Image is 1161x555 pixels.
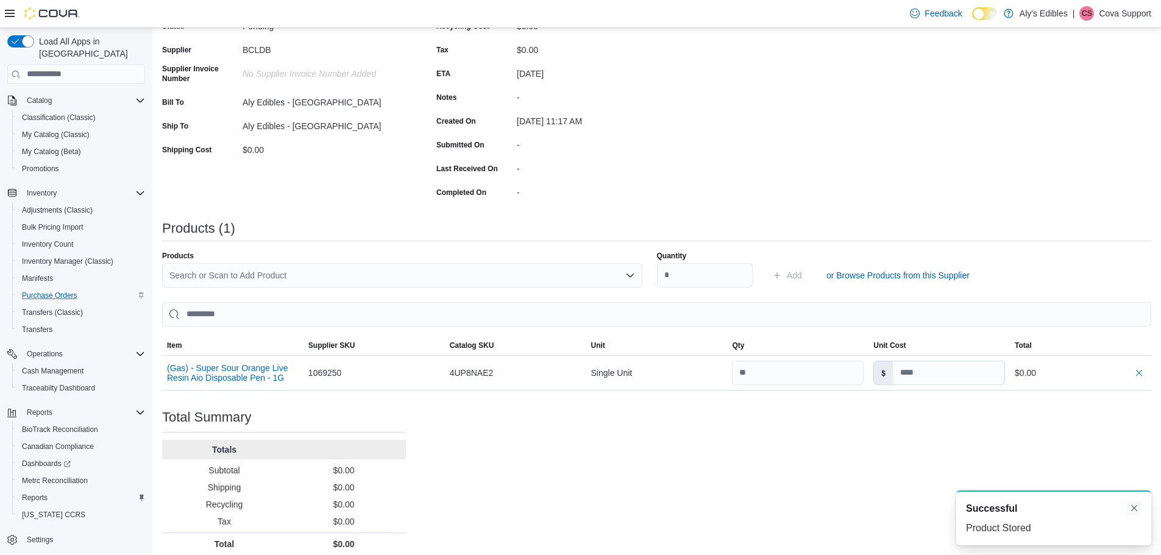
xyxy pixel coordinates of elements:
span: BioTrack Reconciliation [22,425,98,434]
label: Supplier Invoice Number [162,64,238,83]
a: Dashboards [17,456,76,471]
button: Inventory [2,185,150,202]
button: Item [162,336,304,355]
a: Settings [22,532,58,547]
a: Transfers (Classic) [17,305,88,320]
button: Reports [22,405,57,420]
button: Supplier SKU [304,336,445,355]
span: Dashboards [17,456,145,471]
label: Ship To [162,121,188,131]
label: $ [874,361,893,384]
label: Supplier [162,45,191,55]
button: Inventory Manager (Classic) [12,253,150,270]
div: - [517,183,680,197]
span: Total [1015,341,1032,350]
button: Catalog SKU [445,336,586,355]
span: Traceabilty Dashboard [17,381,145,395]
label: Quantity [657,251,687,261]
button: Canadian Compliance [12,438,150,455]
span: Reports [17,490,145,505]
a: Cash Management [17,364,88,378]
p: Shipping [167,481,282,493]
span: Dark Mode [972,20,973,21]
button: Settings [2,531,150,548]
div: No Supplier Invoice Number added [243,64,406,79]
a: Adjustments (Classic) [17,203,98,217]
a: Dashboards [12,455,150,472]
span: BioTrack Reconciliation [17,422,145,437]
button: My Catalog (Beta) [12,143,150,160]
button: Add [767,263,807,288]
span: Item [167,341,182,350]
p: | [1073,6,1075,21]
span: Classification (Classic) [17,110,145,125]
label: Shipping Cost [162,145,211,155]
button: Unit Cost [868,336,1010,355]
span: Reports [22,405,145,420]
span: 1069250 [308,366,342,380]
a: Manifests [17,271,58,286]
button: My Catalog (Classic) [12,126,150,143]
span: Supplier SKU [308,341,355,350]
span: Purchase Orders [17,288,145,303]
span: Metrc Reconciliation [17,473,145,488]
span: Canadian Compliance [22,442,94,451]
a: Inventory Manager (Classic) [17,254,118,269]
button: Purchase Orders [12,287,150,304]
a: Canadian Compliance [17,439,99,454]
label: ETA [436,69,450,79]
span: Washington CCRS [17,507,145,522]
button: (Gas) - Super Sour Orange Live Resin Aio Disposable Pen - 1G [167,363,299,383]
span: Inventory [27,188,57,198]
button: Promotions [12,160,150,177]
button: Reports [12,489,150,506]
button: Transfers (Classic) [12,304,150,321]
p: Subtotal [167,464,282,476]
a: Inventory Count [17,237,79,252]
div: Aly Edibles - [GEOGRAPHIC_DATA] [243,93,406,107]
span: Canadian Compliance [17,439,145,454]
span: Inventory Manager (Classic) [17,254,145,269]
span: Reports [22,493,48,503]
span: Adjustments (Classic) [17,203,145,217]
div: - [517,135,680,150]
span: Catalog SKU [450,341,494,350]
p: Cova Support [1099,6,1151,21]
label: Created On [436,116,476,126]
div: Cova Support [1079,6,1094,21]
button: Qty [727,336,868,355]
button: Unit [586,336,728,355]
label: Submitted On [436,140,485,150]
a: Reports [17,490,52,505]
p: $0.00 [286,538,401,550]
span: Adjustments (Classic) [22,205,93,215]
button: Classification (Classic) [12,109,150,126]
span: Operations [22,347,145,361]
a: Transfers [17,322,57,337]
button: Metrc Reconciliation [12,472,150,489]
img: Cova [24,7,79,19]
p: $0.00 [286,464,401,476]
a: Metrc Reconciliation [17,473,93,488]
button: or Browse Products from this Supplier [822,263,975,288]
div: [DATE] [517,64,680,79]
p: Totals [167,444,282,456]
button: Total [1010,336,1151,355]
span: Manifests [17,271,145,286]
span: My Catalog (Classic) [22,130,90,140]
a: BioTrack Reconciliation [17,422,103,437]
span: Dashboards [22,459,71,468]
a: [US_STATE] CCRS [17,507,90,522]
button: Transfers [12,321,150,338]
button: Cash Management [12,362,150,380]
div: - [517,88,680,102]
button: Traceabilty Dashboard [12,380,150,397]
span: Inventory Manager (Classic) [22,256,113,266]
h3: Total Summary [162,410,252,425]
button: Open list of options [625,270,635,280]
div: $0.00 [1015,366,1146,380]
span: Transfers (Classic) [22,308,83,317]
span: My Catalog (Beta) [17,144,145,159]
span: Settings [22,532,145,547]
span: Traceabilty Dashboard [22,383,95,393]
